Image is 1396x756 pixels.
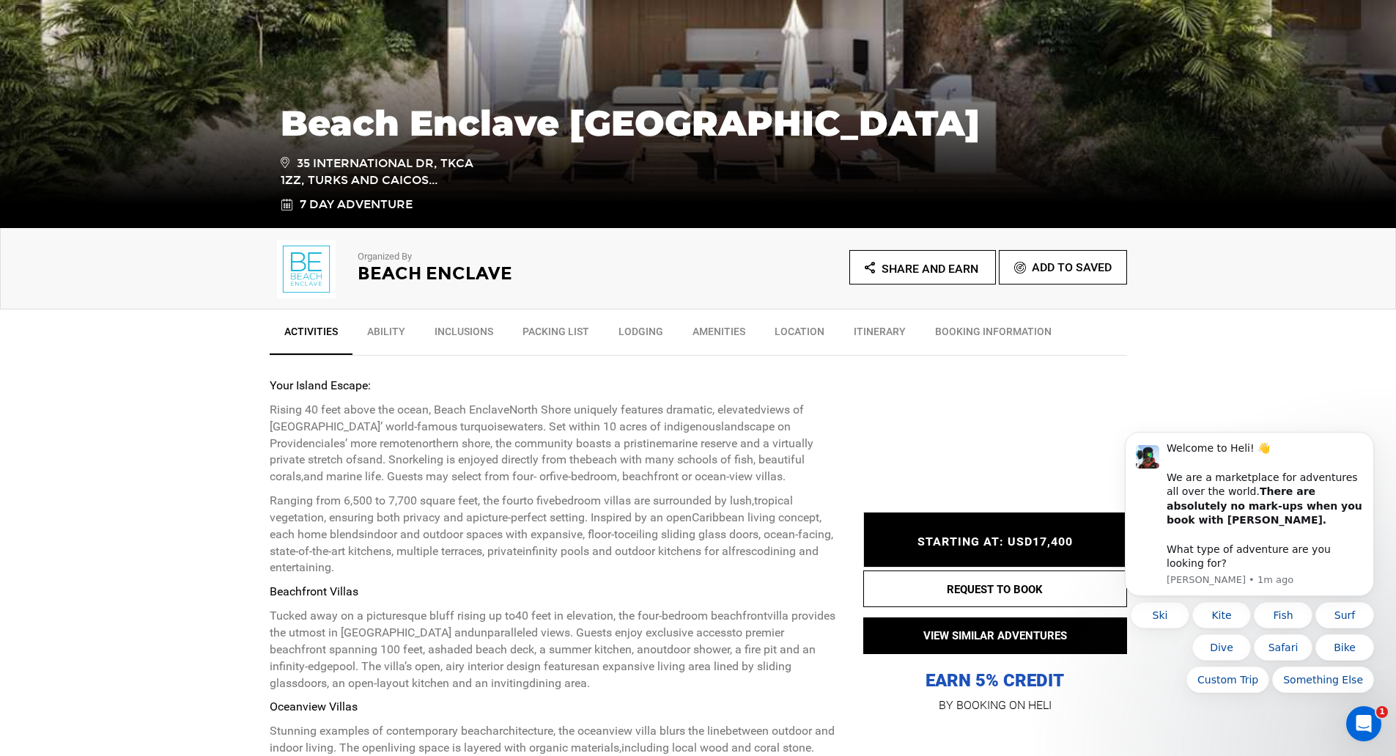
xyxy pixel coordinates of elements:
[270,700,358,713] strong: Oceanview Villas
[863,695,1127,716] p: BY BOOKING ON HELI
[270,402,841,485] p: Rising 40 feet above the ocean, Beach EnclaveNorth Shore uniquely features dramatic, elevatedview...
[508,317,604,353] a: Packing List
[281,154,490,189] span: 35 International Dr, TKCA 1ZZ, Turks and Caicos...
[358,250,658,264] p: Organized By
[863,570,1127,607] button: REQUEST TO BOOK
[270,317,352,355] a: Activities
[270,378,371,392] strong: Your Island Escape:
[604,317,678,353] a: Lodging
[839,317,920,353] a: Itinerary
[863,617,1127,654] button: VIEW SIMILAR ADVENTURES
[300,197,413,213] span: 7 Day Adventure
[352,317,420,353] a: Ability
[1346,706,1381,741] iframe: Intercom live chat
[917,535,1073,548] span: STARTING AT: USD17,400
[281,103,1116,143] h1: Beach Enclave [GEOGRAPHIC_DATA]
[270,240,343,298] img: img_5f41dce7477887882c013f4667243fb1.jpg
[1103,334,1396,716] iframe: Intercom notifications message
[678,317,760,353] a: Amenities
[270,493,841,576] p: Ranging from 6,500 to 7,700 square feet, the fourto fivebedroom villas are surrounded by lush,tro...
[1032,260,1112,274] span: Add To Saved
[270,584,358,598] strong: Beachfront Villas
[1376,706,1388,718] span: 1
[920,317,1066,353] a: BOOKING INFORMATION
[270,608,841,691] p: Tucked away on a picturesque bluff rising up to40 feet in elevation, the four-bedroom beachfrontv...
[358,264,658,283] h2: Beach Enclave
[863,523,1127,692] p: EARN 5% CREDIT
[882,262,978,276] span: Share and Earn
[760,317,839,353] a: Location
[420,317,508,353] a: Inclusions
